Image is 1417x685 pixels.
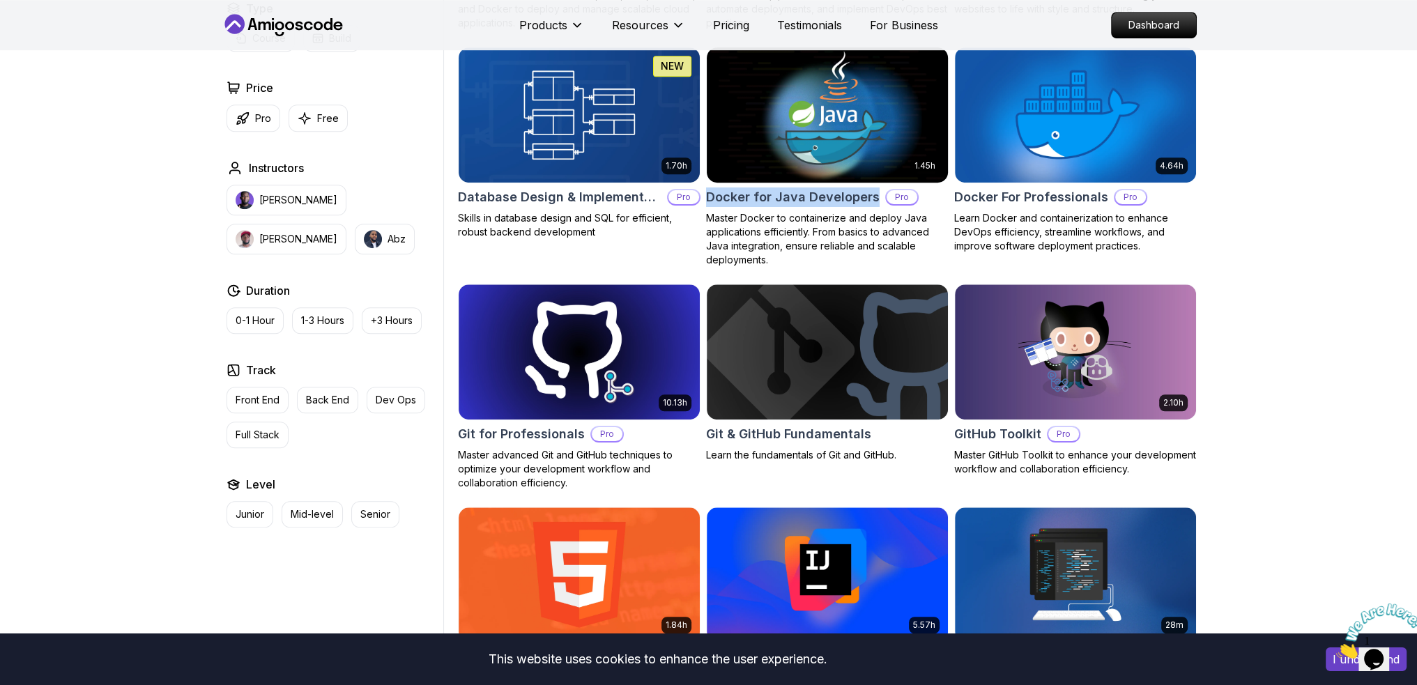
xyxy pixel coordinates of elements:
[306,393,349,407] p: Back End
[955,47,1196,183] img: Docker For Professionals card
[246,362,276,378] h2: Track
[355,224,415,254] button: instructor imgAbz
[297,387,358,413] button: Back End
[955,507,1196,642] img: Java CLI Build card
[954,47,1197,253] a: Docker For Professionals card4.64hDocker For ProfessionalsProLearn Docker and containerization to...
[519,17,567,33] p: Products
[706,187,880,207] h2: Docker for Java Developers
[1160,160,1184,171] p: 4.64h
[6,6,11,17] span: 1
[227,185,346,215] button: instructor img[PERSON_NAME]
[1111,12,1197,38] a: Dashboard
[954,507,1197,685] a: Java CLI Build card28mJava CLI BuildProLearn how to build a CLI application with Java.
[707,284,948,420] img: Git & GitHub Fundamentals card
[914,160,935,171] p: 1.45h
[362,307,422,334] button: +3 Hours
[1331,598,1417,664] iframe: chat widget
[954,211,1197,253] p: Learn Docker and containerization to enhance DevOps efficiency, streamline workflows, and improve...
[289,105,348,132] button: Free
[236,393,279,407] p: Front End
[227,224,346,254] button: instructor img[PERSON_NAME]
[236,191,254,209] img: instructor img
[236,428,279,442] p: Full Stack
[458,187,661,207] h2: Database Design & Implementation
[458,424,585,444] h2: Git for Professionals
[887,190,917,204] p: Pro
[592,427,622,441] p: Pro
[706,284,949,462] a: Git & GitHub Fundamentals cardGit & GitHub FundamentalsLearn the fundamentals of Git and GitHub.
[955,284,1196,420] img: GitHub Toolkit card
[954,448,1197,476] p: Master GitHub Toolkit to enhance your development workflow and collaboration efficiency.
[519,17,584,45] button: Products
[954,424,1041,444] h2: GitHub Toolkit
[458,448,700,490] p: Master advanced Git and GitHub techniques to optimize your development workflow and collaboration...
[236,314,275,328] p: 0-1 Hour
[246,282,290,299] h2: Duration
[317,111,339,125] p: Free
[458,47,700,239] a: Database Design & Implementation card1.70hNEWDatabase Design & ImplementationProSkills in databas...
[6,6,92,61] img: Chat attention grabber
[661,59,684,73] p: NEW
[913,619,935,631] p: 5.57h
[666,619,687,631] p: 1.84h
[668,190,699,204] p: Pro
[292,307,353,334] button: 1-3 Hours
[459,284,700,420] img: Git for Professionals card
[459,47,700,183] img: Database Design & Implementation card
[364,230,382,248] img: instructor img
[612,17,685,45] button: Resources
[1326,647,1407,671] button: Accept cookies
[259,232,337,246] p: [PERSON_NAME]
[351,501,399,528] button: Senior
[388,232,406,246] p: Abz
[954,284,1197,476] a: GitHub Toolkit card2.10hGitHub ToolkitProMaster GitHub Toolkit to enhance your development workfl...
[236,230,254,248] img: instructor img
[1048,427,1079,441] p: Pro
[707,507,948,642] img: IntelliJ IDEA Developer Guide card
[227,307,284,334] button: 0-1 Hour
[10,644,1305,675] div: This website uses cookies to enhance the user experience.
[706,47,949,267] a: Docker for Java Developers card1.45hDocker for Java DevelopersProMaster Docker to containerize an...
[954,187,1108,207] h2: Docker For Professionals
[706,211,949,267] p: Master Docker to containerize and deploy Java applications efficiently. From basics to advanced J...
[1165,619,1184,631] p: 28m
[227,387,289,413] button: Front End
[227,501,273,528] button: Junior
[777,17,842,33] a: Testimonials
[236,507,264,521] p: Junior
[360,507,390,521] p: Senior
[663,397,687,408] p: 10.13h
[371,314,413,328] p: +3 Hours
[255,111,271,125] p: Pro
[1115,190,1146,204] p: Pro
[301,314,344,328] p: 1-3 Hours
[706,448,949,462] p: Learn the fundamentals of Git and GitHub.
[259,193,337,207] p: [PERSON_NAME]
[700,44,953,185] img: Docker for Java Developers card
[459,507,700,642] img: HTML Essentials card
[458,284,700,490] a: Git for Professionals card10.13hGit for ProfessionalsProMaster advanced Git and GitHub techniques...
[666,160,687,171] p: 1.70h
[1163,397,1184,408] p: 2.10h
[227,105,280,132] button: Pro
[249,160,304,176] h2: Instructors
[1112,13,1196,38] p: Dashboard
[458,211,700,239] p: Skills in database design and SQL for efficient, robust backend development
[246,79,273,96] h2: Price
[706,424,871,444] h2: Git & GitHub Fundamentals
[246,476,275,493] h2: Level
[870,17,938,33] a: For Business
[612,17,668,33] p: Resources
[713,17,749,33] a: Pricing
[227,422,289,448] button: Full Stack
[367,387,425,413] button: Dev Ops
[376,393,416,407] p: Dev Ops
[291,507,334,521] p: Mid-level
[282,501,343,528] button: Mid-level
